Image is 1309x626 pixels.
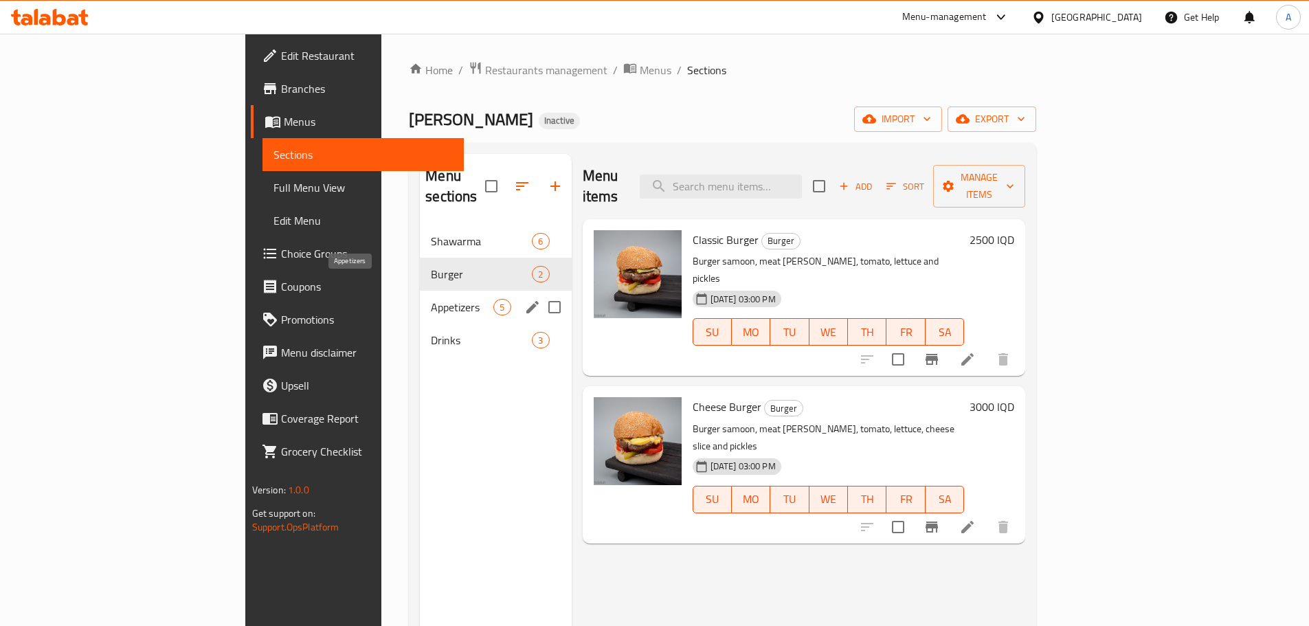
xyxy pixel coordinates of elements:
a: Choice Groups [251,237,464,270]
a: Edit menu item [959,351,976,368]
span: SU [699,489,726,509]
button: Sort [883,176,928,197]
button: TU [770,486,809,513]
span: FR [892,489,919,509]
button: SU [693,318,732,346]
span: [DATE] 03:00 PM [705,460,781,473]
span: Shawarma [431,233,532,249]
button: FR [886,318,925,346]
p: Burger samoon, meat [PERSON_NAME], tomato, lettuce, cheese slice and pickles [693,421,965,455]
div: items [532,332,549,348]
button: SA [926,486,964,513]
button: WE [809,486,848,513]
p: Burger samoon, meat [PERSON_NAME], tomato, lettuce and pickles [693,253,965,287]
span: Version: [252,481,286,499]
span: Select to update [884,513,913,541]
a: Edit Menu [262,204,464,237]
nav: breadcrumb [409,61,1036,79]
span: Sort items [877,176,933,197]
span: Sections [687,62,726,78]
span: 1.0.0 [288,481,309,499]
span: Menus [640,62,671,78]
span: Select section [805,172,833,201]
button: delete [987,343,1020,376]
a: Menus [251,105,464,138]
span: Burger [765,401,803,416]
button: export [948,107,1036,132]
div: items [532,233,549,249]
h6: 3000 IQD [970,397,1014,416]
nav: Menu sections [420,219,571,362]
span: Sort [886,179,924,194]
span: Menu disclaimer [281,344,453,361]
button: TH [848,486,886,513]
span: Classic Burger [693,230,759,250]
a: Menu disclaimer [251,336,464,369]
span: Burger [762,233,800,249]
span: Promotions [281,311,453,328]
button: Add section [539,170,572,203]
button: Branch-specific-item [915,511,948,544]
span: SU [699,322,726,342]
span: MO [737,489,765,509]
a: Support.OpsPlatform [252,518,339,536]
div: Burger [761,233,801,249]
a: Edit Restaurant [251,39,464,72]
span: 3 [533,334,548,347]
span: A [1286,10,1291,25]
div: Shawarma6 [420,225,571,258]
span: Drinks [431,332,532,348]
span: Manage items [944,169,1014,203]
span: WE [815,322,842,342]
div: Burger2 [420,258,571,291]
span: Select to update [884,345,913,374]
span: [DATE] 03:00 PM [705,293,781,306]
span: 2 [533,268,548,281]
a: Edit menu item [959,519,976,535]
button: WE [809,318,848,346]
span: Add [837,179,874,194]
span: 5 [494,301,510,314]
button: import [854,107,942,132]
div: items [493,299,511,315]
span: TH [853,322,881,342]
div: Menu-management [902,9,987,25]
div: Burger [764,400,803,416]
span: Coverage Report [281,410,453,427]
span: WE [815,489,842,509]
div: items [532,266,549,282]
span: Upsell [281,377,453,394]
span: SA [931,489,959,509]
span: Add item [833,176,877,197]
span: Full Menu View [273,179,453,196]
button: FR [886,486,925,513]
button: edit [522,297,543,317]
img: Classic Burger [594,230,682,318]
span: Burger [431,266,532,282]
span: Choice Groups [281,245,453,262]
span: TU [776,489,803,509]
button: MO [732,318,770,346]
span: Get support on: [252,504,315,522]
span: MO [737,322,765,342]
a: Sections [262,138,464,171]
span: TU [776,322,803,342]
button: delete [987,511,1020,544]
span: Menus [284,113,453,130]
a: Promotions [251,303,464,336]
span: Inactive [539,115,580,126]
button: MO [732,486,770,513]
button: Manage items [933,165,1025,208]
span: TH [853,489,881,509]
span: Cheese Burger [693,396,761,417]
button: TH [848,318,886,346]
span: FR [892,322,919,342]
span: [PERSON_NAME] [409,104,533,135]
span: export [959,111,1025,128]
span: import [865,111,931,128]
span: Edit Menu [273,212,453,229]
h6: 2500 IQD [970,230,1014,249]
span: Restaurants management [485,62,607,78]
